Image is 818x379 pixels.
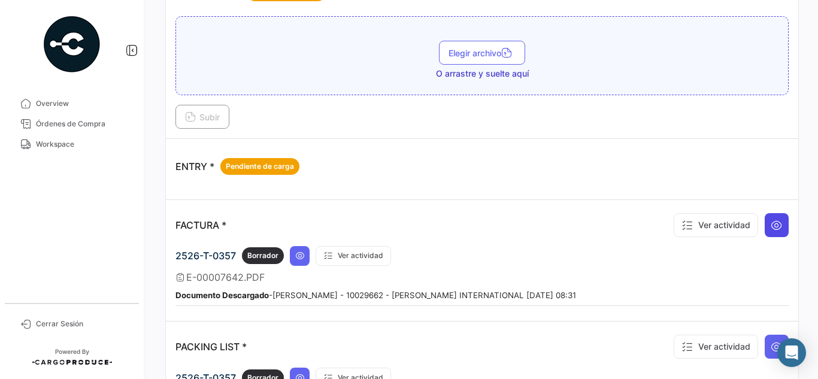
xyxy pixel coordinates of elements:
[175,250,236,262] span: 2526-T-0357
[175,219,226,231] p: FACTURA *
[316,246,391,266] button: Ver actividad
[10,114,134,134] a: Órdenes de Compra
[449,48,516,58] span: Elegir archivo
[36,119,129,129] span: Órdenes de Compra
[36,319,129,329] span: Cerrar Sesión
[439,41,525,65] button: Elegir archivo
[10,93,134,114] a: Overview
[436,68,529,80] span: O arrastre y suelte aquí
[175,158,299,175] p: ENTRY *
[175,290,269,300] b: Documento Descargado
[186,271,265,283] span: E-00007642.PDF
[247,250,278,261] span: Borrador
[175,105,229,129] button: Subir
[10,134,134,154] a: Workspace
[42,14,102,74] img: powered-by.png
[226,161,294,172] span: Pendiente de carga
[185,112,220,122] span: Subir
[674,335,758,359] button: Ver actividad
[674,213,758,237] button: Ver actividad
[175,290,576,300] small: - [PERSON_NAME] - 10029662 - [PERSON_NAME] INTERNATIONAL [DATE] 08:31
[175,341,247,353] p: PACKING LIST *
[36,98,129,109] span: Overview
[777,338,806,367] div: Abrir Intercom Messenger
[36,139,129,150] span: Workspace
